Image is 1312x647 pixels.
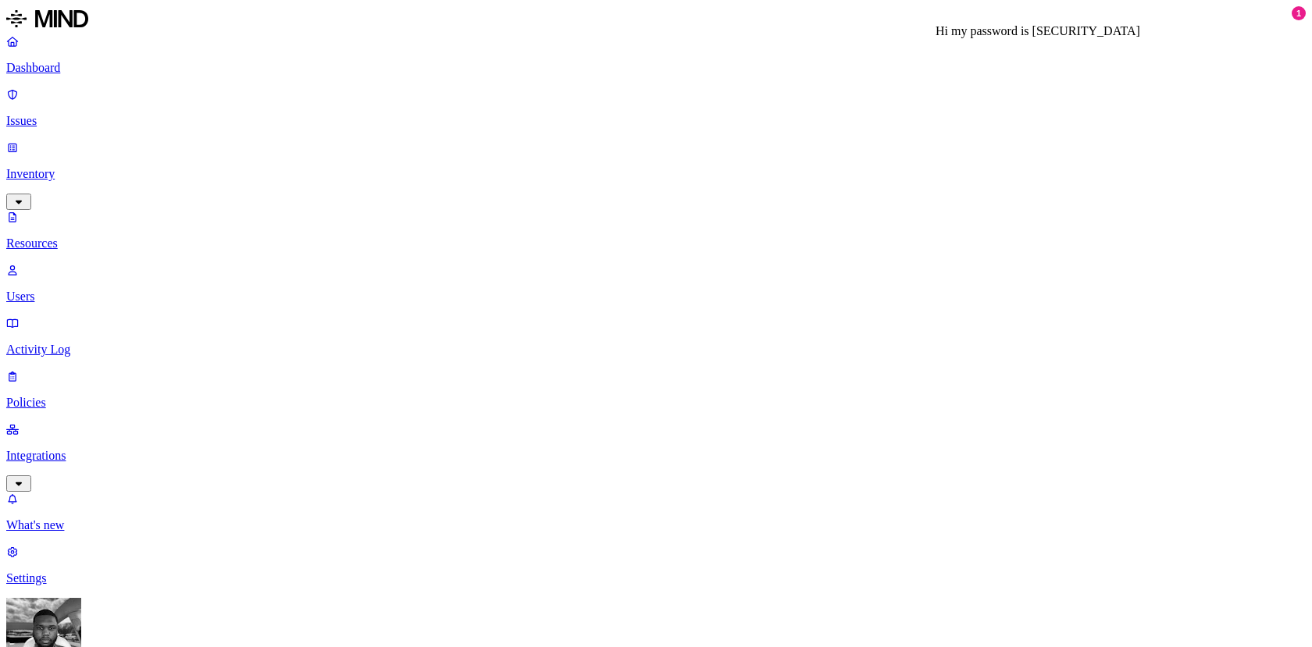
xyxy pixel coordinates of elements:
p: Integrations [6,449,1306,463]
div: 1 [1292,6,1306,20]
div: Hi my password is [SECURITY_DATA] [936,24,1140,38]
img: MIND [6,6,88,31]
p: Resources [6,236,1306,251]
p: What's new [6,518,1306,532]
p: Policies [6,396,1306,410]
p: Activity Log [6,343,1306,357]
p: Users [6,290,1306,304]
p: Dashboard [6,61,1306,75]
p: Settings [6,571,1306,585]
p: Inventory [6,167,1306,181]
p: Issues [6,114,1306,128]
